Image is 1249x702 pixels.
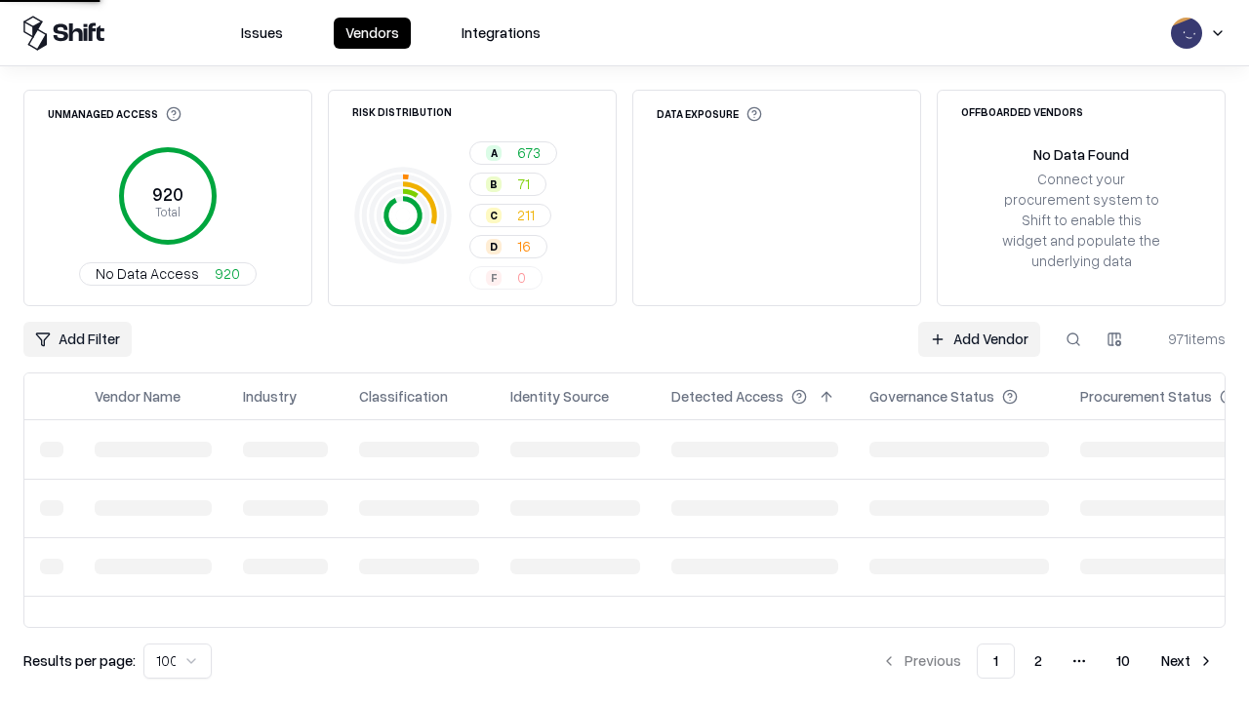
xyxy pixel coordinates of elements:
button: 1 [977,643,1015,679]
button: 2 [1019,643,1058,679]
button: Issues [229,18,295,49]
button: D16 [469,235,547,258]
span: 16 [517,236,531,256]
div: Classification [359,386,448,407]
button: C211 [469,204,551,227]
div: Vendor Name [95,386,181,407]
tspan: Total [155,204,181,219]
nav: pagination [869,643,1226,679]
div: D [486,239,502,254]
button: No Data Access920 [79,262,257,286]
button: B71 [469,173,546,196]
tspan: 920 [152,183,183,205]
span: No Data Access [96,263,199,284]
div: C [486,208,502,223]
div: B [486,176,502,192]
span: 71 [517,174,530,194]
div: Risk Distribution [352,106,452,117]
span: 920 [215,263,240,284]
div: Industry [243,386,297,407]
button: Vendors [334,18,411,49]
button: Next [1149,643,1226,679]
div: A [486,145,502,161]
div: Governance Status [869,386,994,407]
button: 10 [1101,643,1146,679]
div: Identity Source [510,386,609,407]
div: Data Exposure [657,106,762,122]
button: Integrations [450,18,552,49]
a: Add Vendor [918,322,1040,357]
div: 971 items [1148,329,1226,349]
div: Unmanaged Access [48,106,181,122]
button: A673 [469,141,557,165]
div: No Data Found [1033,144,1129,165]
div: Connect your procurement system to Shift to enable this widget and populate the underlying data [1000,169,1162,272]
span: 673 [517,142,541,163]
p: Results per page: [23,650,136,671]
button: Add Filter [23,322,132,357]
div: Detected Access [671,386,784,407]
div: Procurement Status [1080,386,1212,407]
span: 211 [517,205,535,225]
div: Offboarded Vendors [961,106,1083,117]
